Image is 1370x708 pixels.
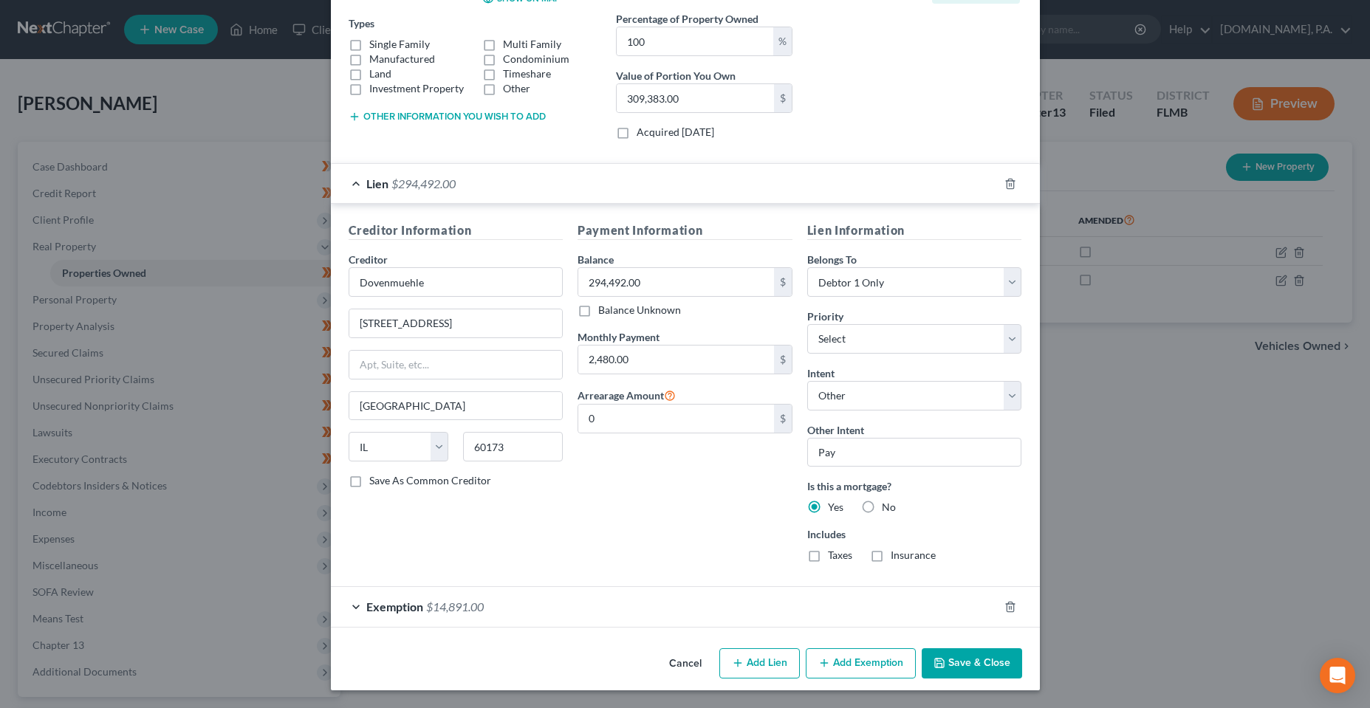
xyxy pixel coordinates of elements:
[366,176,388,190] span: Lien
[463,432,563,461] input: Enter zip...
[349,392,563,420] input: Enter city...
[807,365,835,381] label: Intent
[882,500,896,515] label: No
[773,27,792,55] div: %
[578,386,676,404] label: Arrearage Amount
[503,81,530,96] label: Other
[426,599,484,614] span: $14,891.00
[807,310,843,323] span: Priority
[922,648,1022,679] button: Save & Close
[617,27,773,55] input: 0.00
[807,478,1022,494] label: Is this a mortgage?
[806,648,916,679] button: Add Exemption
[657,650,713,679] button: Cancel
[369,52,435,66] label: Manufactured
[807,438,1022,467] input: Specify...
[616,68,736,83] label: Value of Portion You Own
[349,267,564,297] input: Search creditor by name...
[774,405,792,433] div: $
[391,176,456,190] span: $294,492.00
[578,405,774,433] input: 0.00
[503,52,569,66] label: Condominium
[349,221,564,240] h5: Creditor Information
[617,84,774,112] input: 0.00
[807,253,857,266] span: Belongs To
[578,252,614,267] label: Balance
[369,81,464,96] label: Investment Property
[891,548,936,563] label: Insurance
[637,125,714,140] label: Acquired [DATE]
[719,648,800,679] button: Add Lien
[366,599,423,614] span: Exemption
[349,351,563,379] input: Apt, Suite, etc...
[774,84,792,112] div: $
[369,473,491,488] label: Save As Common Creditor
[369,37,430,52] label: Single Family
[774,268,792,296] div: $
[503,66,551,81] label: Timeshare
[578,346,774,374] input: 0.00
[1320,658,1355,693] div: Open Intercom Messenger
[349,111,546,123] button: Other information you wish to add
[828,500,843,515] label: Yes
[349,253,388,266] span: Creditor
[807,526,1022,542] label: Includes
[598,303,681,317] label: Balance Unknown
[503,37,561,52] label: Multi Family
[578,221,792,240] h5: Payment Information
[578,329,660,345] label: Monthly Payment
[349,309,563,337] input: Enter address...
[774,346,792,374] div: $
[578,268,774,296] input: 0.00
[828,548,852,563] label: Taxes
[807,221,1022,240] h5: Lien Information
[616,11,758,27] label: Percentage of Property Owned
[807,422,864,438] label: Other Intent
[369,66,391,81] label: Land
[349,16,374,31] label: Types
